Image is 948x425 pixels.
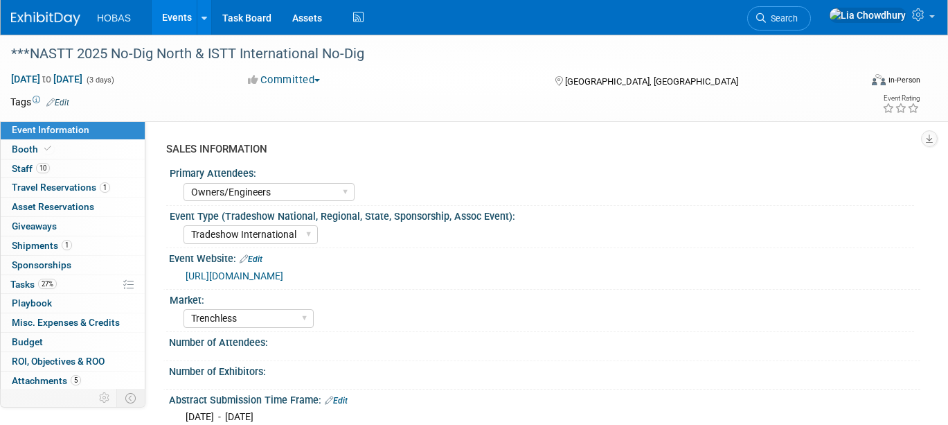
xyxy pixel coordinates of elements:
a: Asset Reservations [1,198,145,216]
span: [DATE] [DATE] [10,73,83,85]
span: Staff [12,163,50,174]
a: Giveaways [1,217,145,236]
span: 27% [38,279,57,289]
a: ROI, Objectives & ROO [1,352,145,371]
span: 10 [36,163,50,173]
a: Budget [1,333,145,352]
div: Event Rating [882,95,920,102]
div: Event Format [786,72,920,93]
div: SALES INFORMATION [166,142,910,157]
div: Number of Attendees: [169,332,920,349]
i: Booth reservation complete [44,145,51,153]
span: 5 [71,375,81,385]
img: ExhibitDay [11,12,80,26]
span: Attachments [12,375,81,386]
a: Shipments1 [1,236,145,255]
span: 1 [62,240,72,250]
a: Sponsorships [1,256,145,275]
span: [DATE] - [DATE] [186,411,253,422]
td: Personalize Event Tab Strip [93,389,117,407]
a: Misc. Expenses & Credits [1,313,145,332]
a: Edit [46,98,69,107]
span: to [40,73,53,85]
span: [GEOGRAPHIC_DATA], [GEOGRAPHIC_DATA] [565,76,738,87]
a: Travel Reservations1 [1,178,145,197]
span: (3 days) [85,76,114,85]
div: Event Website: [169,248,920,266]
span: Shipments [12,240,72,251]
span: Sponsorships [12,259,71,270]
a: Search [747,6,811,31]
span: HOBAS [97,12,131,24]
a: Tasks27% [1,275,145,294]
a: Edit [325,396,348,406]
span: Search [766,13,798,24]
a: [URL][DOMAIN_NAME] [186,270,283,281]
img: Format-Inperson.png [872,74,886,85]
span: Giveaways [12,220,57,232]
button: Committed [243,73,325,87]
td: Toggle Event Tabs [117,389,145,407]
span: Playbook [12,297,52,309]
span: Event Information [12,124,89,135]
div: ***NASTT 2025 No-Dig North & ISTT International No-Dig [6,42,843,67]
a: Attachments5 [1,372,145,390]
div: In-Person [888,75,920,85]
span: Misc. Expenses & Credits [12,317,120,328]
div: Market: [170,290,914,307]
a: Booth [1,140,145,159]
img: Lia Chowdhury [829,8,906,23]
span: Booth [12,144,54,155]
span: Travel Reservations [12,182,110,193]
span: 1 [100,182,110,193]
div: Primary Attendees: [170,163,914,180]
td: Tags [10,95,69,109]
span: Tasks [10,279,57,290]
a: Playbook [1,294,145,313]
div: Abstract Submission Time Frame: [169,390,920,408]
a: Edit [240,254,262,264]
span: ROI, Objectives & ROO [12,356,105,367]
a: Event Information [1,121,145,139]
a: Staff10 [1,159,145,178]
div: Number of Exhibitors: [169,361,920,379]
span: Budget [12,336,43,347]
div: Event Type (Tradeshow National, Regional, State, Sponsorship, Assoc Event): [170,206,914,223]
span: Asset Reservations [12,201,94,212]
